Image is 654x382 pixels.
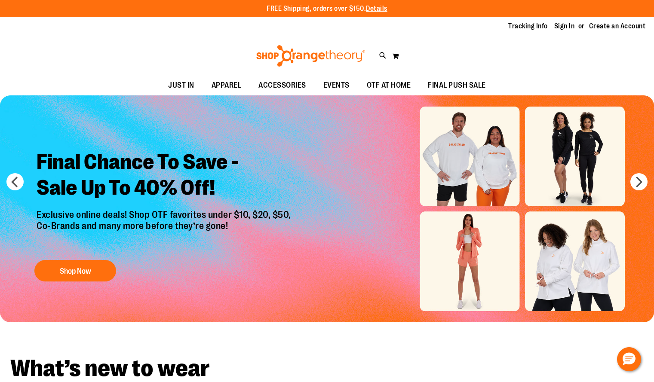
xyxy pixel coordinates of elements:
[367,76,411,95] span: OTF AT HOME
[508,21,548,31] a: Tracking Info
[323,76,350,95] span: EVENTS
[267,4,387,14] p: FREE Shipping, orders over $150.
[30,209,300,251] p: Exclusive online deals! Shop OTF favorites under $10, $20, $50, Co-Brands and many more before th...
[203,76,250,95] a: APPAREL
[589,21,646,31] a: Create an Account
[168,76,194,95] span: JUST IN
[250,76,315,95] a: ACCESSORIES
[366,5,387,12] a: Details
[6,173,24,190] button: prev
[160,76,203,95] a: JUST IN
[617,347,641,371] button: Hello, have a question? Let’s chat.
[554,21,575,31] a: Sign In
[358,76,420,95] a: OTF AT HOME
[255,45,366,67] img: Shop Orangetheory
[630,173,648,190] button: next
[212,76,242,95] span: APPAREL
[34,260,116,281] button: Shop Now
[30,143,300,286] a: Final Chance To Save -Sale Up To 40% Off! Exclusive online deals! Shop OTF favorites under $10, $...
[419,76,494,95] a: FINAL PUSH SALE
[315,76,358,95] a: EVENTS
[30,143,300,209] h2: Final Chance To Save - Sale Up To 40% Off!
[258,76,306,95] span: ACCESSORIES
[10,357,644,380] h2: What’s new to wear
[428,76,486,95] span: FINAL PUSH SALE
